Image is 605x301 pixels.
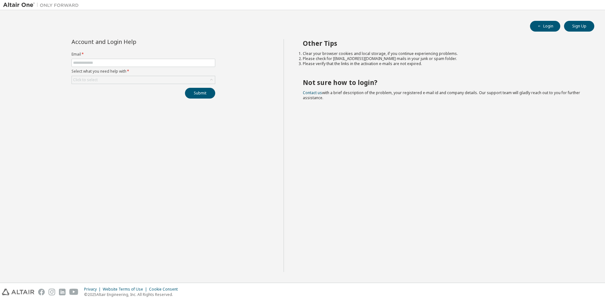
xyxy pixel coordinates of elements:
div: Click to select [72,76,215,84]
div: Privacy [84,287,103,292]
div: Click to select [73,77,98,82]
h2: Not sure how to login? [303,78,583,87]
img: instagram.svg [49,289,55,295]
img: linkedin.svg [59,289,66,295]
a: Contact us [303,90,322,95]
img: altair_logo.svg [2,289,34,295]
li: Clear your browser cookies and local storage, if you continue experiencing problems. [303,51,583,56]
label: Select what you need help with [72,69,215,74]
button: Login [530,21,560,32]
p: © 2025 Altair Engineering, Inc. All Rights Reserved. [84,292,181,297]
li: Please verify that the links in the activation e-mails are not expired. [303,61,583,66]
img: youtube.svg [69,289,78,295]
img: Altair One [3,2,82,8]
h2: Other Tips [303,39,583,47]
button: Sign Up [564,21,594,32]
div: Website Terms of Use [103,287,149,292]
span: with a brief description of the problem, your registered e-mail id and company details. Our suppo... [303,90,580,100]
div: Account and Login Help [72,39,187,44]
li: Please check for [EMAIL_ADDRESS][DOMAIN_NAME] mails in your junk or spam folder. [303,56,583,61]
button: Submit [185,88,215,99]
img: facebook.svg [38,289,45,295]
div: Cookie Consent [149,287,181,292]
label: Email [72,52,215,57]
